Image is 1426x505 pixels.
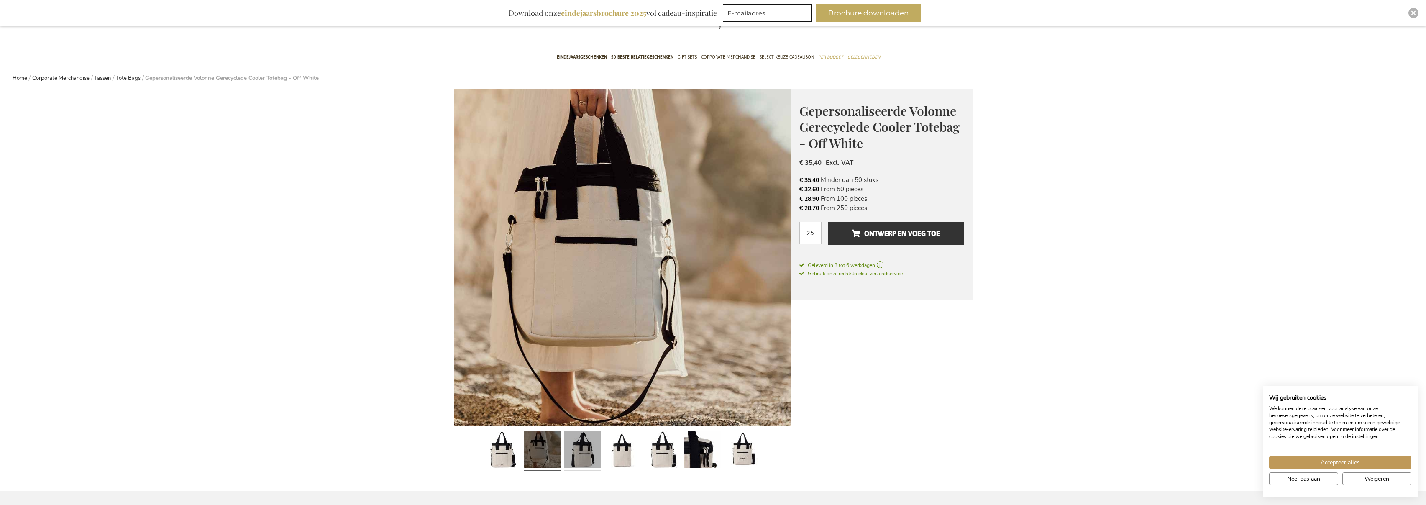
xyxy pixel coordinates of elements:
[684,428,721,474] a: Gepersonaliseerde Volonne Gerecyclede Cooler Totebag - Off White
[701,53,755,62] span: Corporate Merchandise
[799,185,819,193] span: € 32,60
[557,53,607,62] span: Eindejaarsgeschenken
[1411,10,1416,15] img: Close
[505,4,721,22] div: Download onze vol cadeau-inspiratie
[725,428,761,474] a: Gepersonaliseerde Volonne Gerecyclede Cooler Totebag - Off White
[454,89,791,426] img: Gepersonaliseerde Volonne Gerecyclede Cooler Totebag - Off White
[145,74,319,82] strong: Gepersonaliseerde Volonne Gerecyclede Cooler Totebag - Off White
[1269,456,1411,469] button: Accepteer alle cookies
[1269,405,1411,440] p: We kunnen deze plaatsen voor analyse van onze bezoekersgegevens, om onze website te verbeteren, g...
[524,428,561,474] a: Gepersonaliseerde Volonne Gerecyclede Cooler Totebag - Off White
[1342,472,1411,485] button: Alle cookies weigeren
[816,4,921,22] button: Brochure downloaden
[678,53,697,62] span: Gift Sets
[799,269,903,277] a: Gebruik onze rechtstreekse verzendservice
[564,428,601,474] a: Gepersonaliseerde Volonne Gerecyclede Cooler Totebag - Off White
[561,8,646,18] b: eindejaarsbrochure 2025
[847,53,880,62] span: Gelegenheden
[1321,458,1360,467] span: Accepteer alles
[1269,472,1338,485] button: Pas cookie voorkeuren aan
[799,194,964,203] li: From 100 pieces
[799,185,964,194] li: From 50 pieces
[799,204,819,212] span: € 28,70
[826,159,853,167] span: Excl. VAT
[1269,394,1411,402] h2: Wij gebruiken cookies
[760,53,814,62] span: Select Keuze Cadeaubon
[644,428,681,474] a: Gepersonaliseerde Volonne Gerecyclede Cooler Totebag - Off White
[604,428,641,474] a: Gepersonaliseerde Volonne Gerecyclede Cooler Totebag - Off White
[13,74,27,82] a: Home
[799,222,822,244] input: Aantal
[799,270,903,277] span: Gebruik onze rechtstreekse verzendservice
[799,159,822,167] span: € 35,40
[852,227,940,240] span: Ontwerp en voeg toe
[818,53,843,62] span: Per Budget
[723,4,812,22] input: E-mailadres
[799,176,819,184] span: € 35,40
[799,261,964,269] a: Geleverd in 3 tot 6 werkdagen
[116,74,141,82] a: Tote Bags
[799,175,964,185] li: Minder dan 50 stuks
[1408,8,1418,18] div: Close
[611,53,673,62] span: 50 beste relatiegeschenken
[828,222,964,245] button: Ontwerp en voeg toe
[799,195,819,203] span: € 28,90
[799,203,964,213] li: From 250 pieces
[799,103,960,151] span: Gepersonaliseerde Volonne Gerecyclede Cooler Totebag - Off White
[1365,474,1389,483] span: Weigeren
[723,4,814,24] form: marketing offers and promotions
[94,74,111,82] a: Tassen
[32,74,90,82] a: Corporate Merchandise
[1287,474,1320,483] span: Nee, pas aan
[484,428,520,474] a: Gepersonaliseerde Volonne Gerecyclede Cooler Totebag - Off White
